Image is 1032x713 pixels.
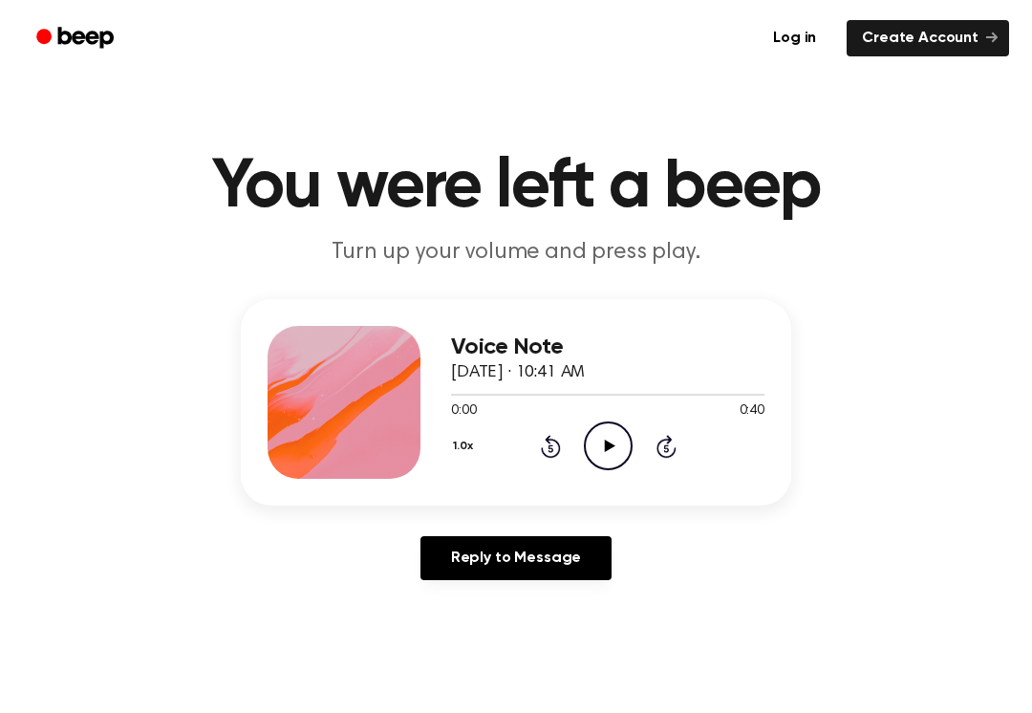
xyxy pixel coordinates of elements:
[740,401,764,421] span: 0:40
[451,364,585,381] span: [DATE] · 10:41 AM
[149,237,883,269] p: Turn up your volume and press play.
[420,536,612,580] a: Reply to Message
[23,20,131,57] a: Beep
[451,401,476,421] span: 0:00
[847,20,1009,56] a: Create Account
[451,335,764,360] h3: Voice Note
[754,16,835,60] a: Log in
[27,153,1005,222] h1: You were left a beep
[451,430,480,463] button: 1.0x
